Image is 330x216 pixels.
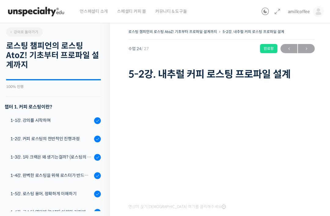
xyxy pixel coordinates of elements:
div: 1-2강. 커피 로스팅의 전반적인 진행과정 [10,135,92,142]
h3: 챕터 1. 커피 로스팅이란? [5,103,101,111]
span: amillcoffee [288,9,310,14]
div: 1-6강. 로스팅 열원에 [DATE] 이해와 커피에 미치는 영향 [10,209,92,215]
span: ← [280,45,297,53]
span: 수업 24 [128,47,149,51]
div: 1-4강. 완벽한 로스팅을 위해 로스터가 반드시 갖춰야 할 것 (로스팅 목표 설정하기) [10,172,92,179]
h2: 로스팅 챔피언의 로스팅 AtoZ! 기초부터 프로파일 설계까지 [6,41,101,70]
div: 완료함 [260,44,277,53]
a: 로스팅 챔피언의 로스팅 AtoZ! 기초부터 프로파일 설계까지 [128,29,217,34]
span: / 27 [141,46,149,51]
h1: 5-2강. 내추럴 커피 로스팅 프로파일 설계 [128,68,315,80]
div: 1-5강. 로스팅 용어, 정확하게 이해하기 [10,190,92,197]
a: 다음→ [298,44,315,53]
span: 영상이 끊기[DEMOGRAPHIC_DATA] 여기를 클릭해주세요 [128,204,226,209]
a: 강의로 돌아가기 [6,27,43,37]
a: ←이전 [280,44,297,53]
div: 1-1강. 강의를 시작하며 [10,117,92,124]
span: → [298,45,315,53]
span: 강의로 돌아가기 [9,30,38,34]
a: 5-2강. 내추럴 커피 로스팅 프로파일 설계 [222,29,284,34]
div: 100% 진행 [6,85,101,89]
div: 1-3강. 1차 크랙은 왜 생기는걸까? (로스팅의 물리적, 화학적 변화) [10,154,92,160]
